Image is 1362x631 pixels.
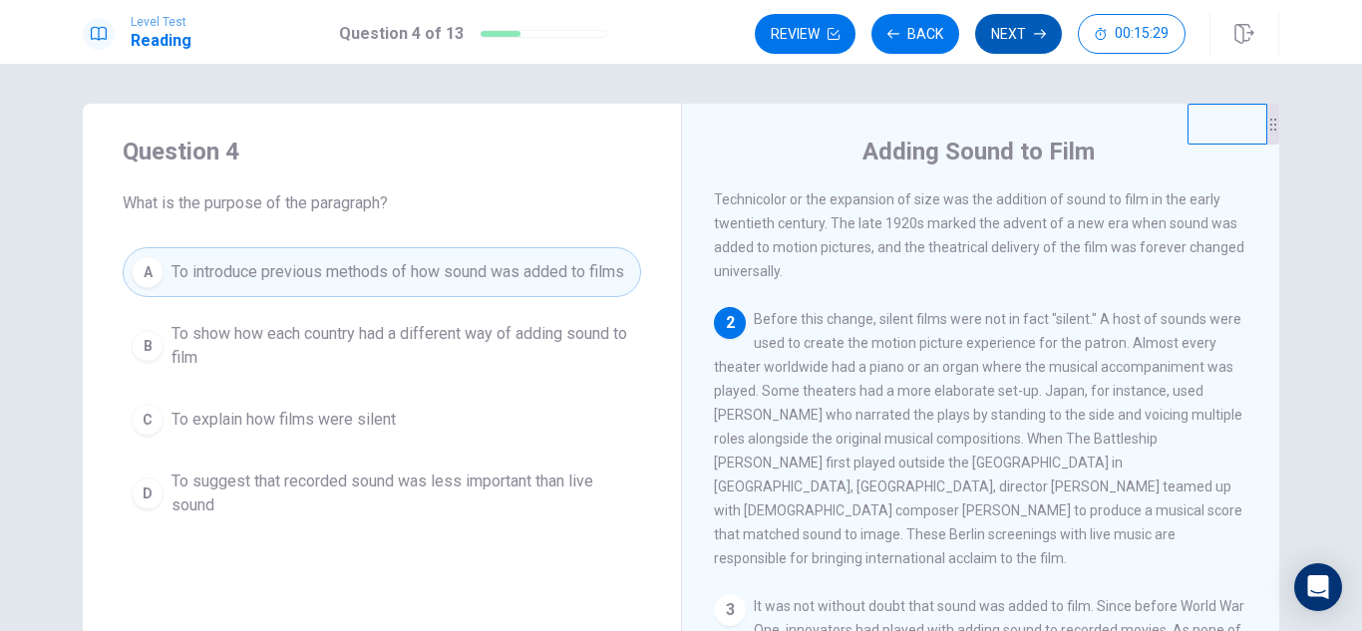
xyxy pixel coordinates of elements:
[1294,563,1342,611] div: Open Intercom Messenger
[871,14,959,54] button: Back
[714,311,1242,566] span: Before this change, silent films were not in fact "silent." A host of sounds were used to create ...
[123,461,641,526] button: DTo suggest that recorded sound was less important than live sound
[862,136,1095,167] h4: Adding Sound to Film
[171,408,396,432] span: To explain how films were silent
[755,14,855,54] button: Review
[123,395,641,445] button: CTo explain how films were silent
[131,29,191,53] h1: Reading
[714,307,746,339] div: 2
[171,470,632,517] span: To suggest that recorded sound was less important than live sound
[132,404,164,436] div: C
[132,477,164,509] div: D
[339,22,464,46] h1: Question 4 of 13
[714,594,746,626] div: 3
[123,191,641,215] span: What is the purpose of the paragraph?
[123,247,641,297] button: ATo introduce previous methods of how sound was added to films
[123,136,641,167] h4: Question 4
[131,15,191,29] span: Level Test
[132,330,164,362] div: B
[975,14,1062,54] button: Next
[1078,14,1186,54] button: 00:15:29
[123,313,641,379] button: BTo show how each country had a different way of adding sound to film
[132,256,164,288] div: A
[171,322,632,370] span: To show how each country had a different way of adding sound to film
[171,260,624,284] span: To introduce previous methods of how sound was added to films
[1115,26,1169,42] span: 00:15:29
